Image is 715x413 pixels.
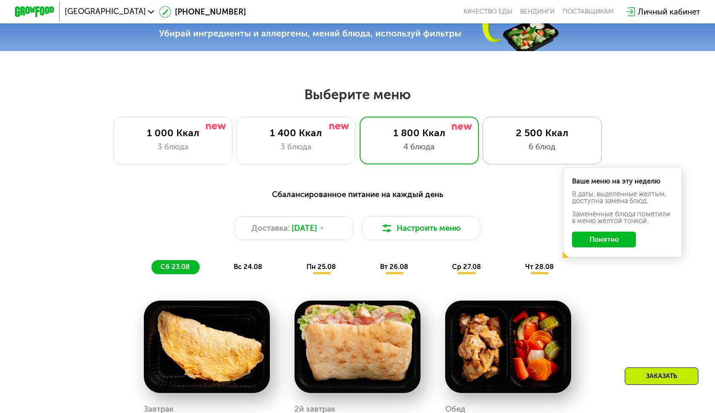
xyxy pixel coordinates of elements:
[160,263,190,271] span: сб 23.08
[572,191,673,205] div: В даты, выделенные желтым, доступна замена блюд.
[370,127,469,139] div: 1 800 Ккал
[247,127,345,139] div: 1 400 Ккал
[159,6,246,18] a: [PHONE_NUMBER]
[452,263,481,271] span: ср 27.08
[625,367,698,385] div: Заказать
[563,8,614,16] div: поставщикам
[380,263,408,271] span: вт 26.08
[65,8,146,16] span: [GEOGRAPHIC_DATA]
[234,263,262,271] span: вс 24.08
[247,141,345,153] div: 3 блюда
[361,216,480,240] button: Настроить меню
[370,141,469,153] div: 4 блюда
[123,127,222,139] div: 1 000 Ккал
[525,263,554,271] span: чт 28.08
[306,263,336,271] span: пн 25.08
[493,141,591,153] div: 6 блюд
[638,6,700,18] div: Личный кабинет
[572,211,673,225] div: Заменённые блюда пометили в меню жёлтой точкой.
[463,8,512,16] a: Качество еды
[123,141,222,153] div: 3 блюда
[493,127,591,139] div: 2 500 Ккал
[520,8,555,16] a: Вендинги
[63,188,651,201] div: Сбалансированное питание на каждый день
[572,232,636,247] button: Понятно
[252,222,290,234] span: Доставка:
[32,86,684,103] h2: Выберите меню
[292,222,317,234] span: [DATE]
[572,178,673,185] div: Ваше меню на эту неделю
